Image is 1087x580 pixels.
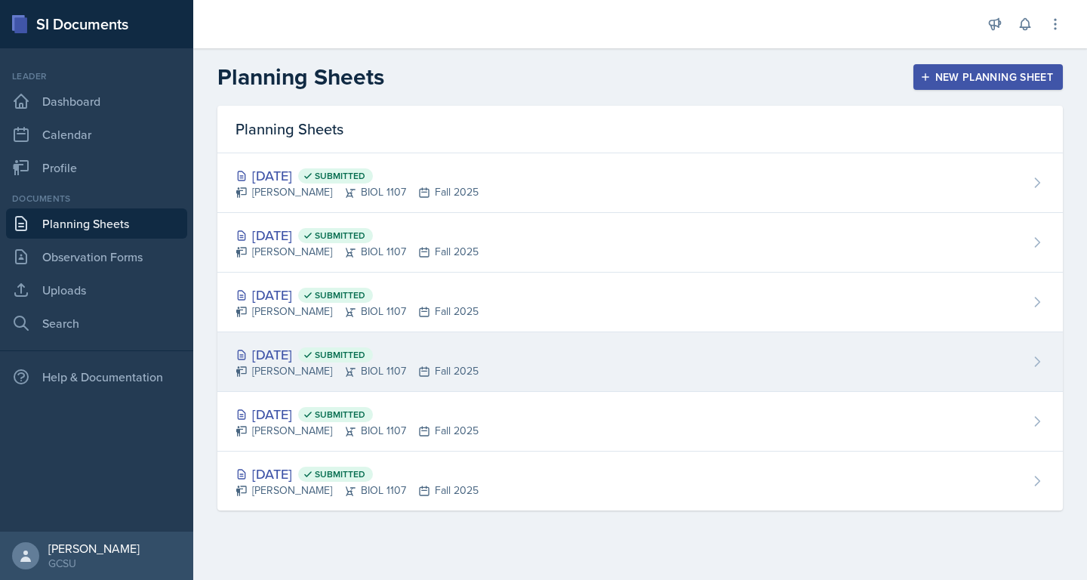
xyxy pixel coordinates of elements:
[315,409,365,421] span: Submitted
[236,225,479,245] div: [DATE]
[315,289,365,301] span: Submitted
[236,363,479,379] div: [PERSON_NAME] BIOL 1107 Fall 2025
[217,332,1063,392] a: [DATE] Submitted [PERSON_NAME]BIOL 1107Fall 2025
[236,244,479,260] div: [PERSON_NAME] BIOL 1107 Fall 2025
[6,69,187,83] div: Leader
[6,242,187,272] a: Observation Forms
[6,192,187,205] div: Documents
[217,106,1063,153] div: Planning Sheets
[236,483,479,498] div: [PERSON_NAME] BIOL 1107 Fall 2025
[315,349,365,361] span: Submitted
[315,468,365,480] span: Submitted
[217,452,1063,511] a: [DATE] Submitted [PERSON_NAME]BIOL 1107Fall 2025
[236,404,479,424] div: [DATE]
[217,63,384,91] h2: Planning Sheets
[236,184,479,200] div: [PERSON_NAME] BIOL 1107 Fall 2025
[48,556,140,571] div: GCSU
[6,362,187,392] div: Help & Documentation
[236,423,479,439] div: [PERSON_NAME] BIOL 1107 Fall 2025
[913,64,1063,90] button: New Planning Sheet
[236,304,479,319] div: [PERSON_NAME] BIOL 1107 Fall 2025
[923,71,1053,83] div: New Planning Sheet
[217,153,1063,213] a: [DATE] Submitted [PERSON_NAME]BIOL 1107Fall 2025
[217,273,1063,332] a: [DATE] Submitted [PERSON_NAME]BIOL 1107Fall 2025
[236,464,479,484] div: [DATE]
[236,165,479,186] div: [DATE]
[236,344,479,365] div: [DATE]
[236,285,479,305] div: [DATE]
[217,213,1063,273] a: [DATE] Submitted [PERSON_NAME]BIOL 1107Fall 2025
[48,541,140,556] div: [PERSON_NAME]
[6,153,187,183] a: Profile
[6,86,187,116] a: Dashboard
[6,208,187,239] a: Planning Sheets
[315,230,365,242] span: Submitted
[217,392,1063,452] a: [DATE] Submitted [PERSON_NAME]BIOL 1107Fall 2025
[6,119,187,150] a: Calendar
[6,308,187,338] a: Search
[6,275,187,305] a: Uploads
[315,170,365,182] span: Submitted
